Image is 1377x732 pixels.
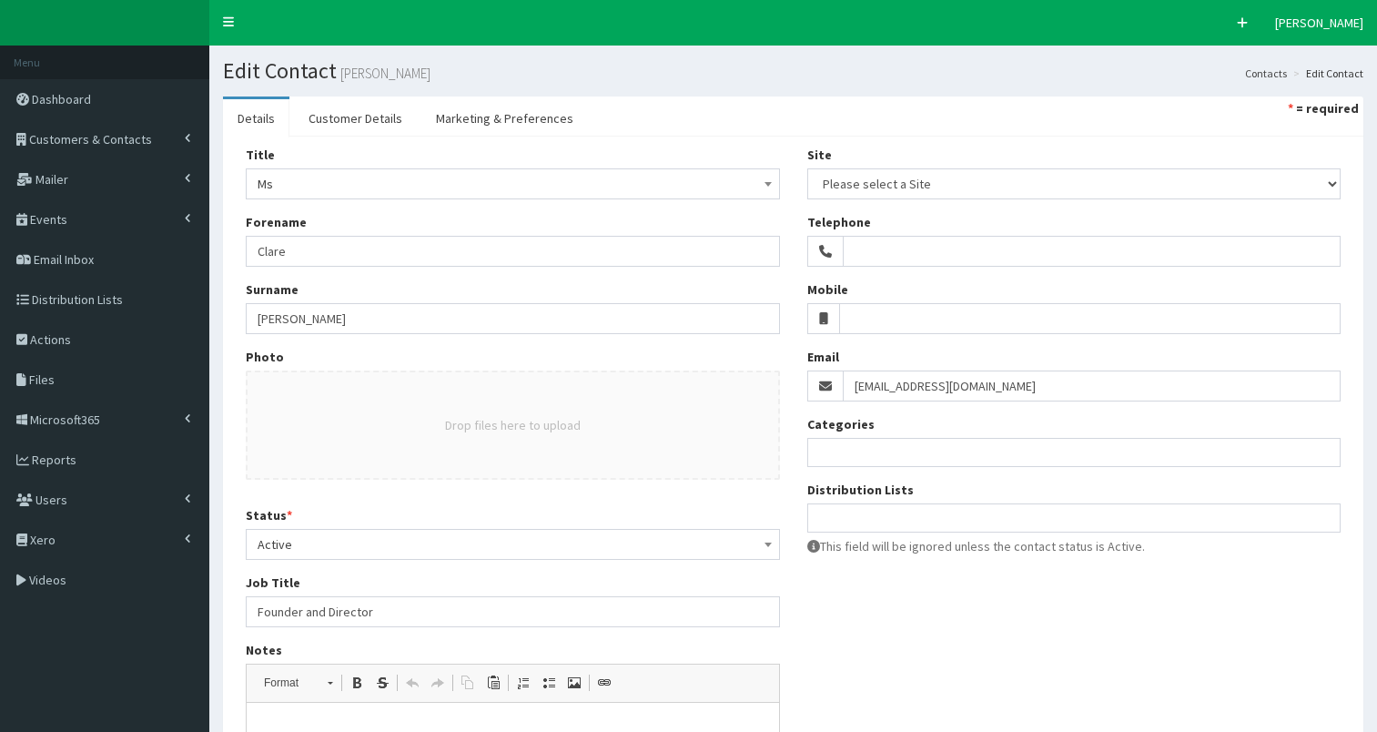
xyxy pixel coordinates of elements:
[32,291,123,308] span: Distribution Lists
[30,532,56,548] span: Xero
[1289,66,1363,81] li: Edit Contact
[400,671,425,695] a: Undo (Ctrl+Z)
[246,280,299,299] label: Surname
[246,529,780,560] span: Active
[246,506,292,524] label: Status
[592,671,617,695] a: Link (Ctrl+L)
[370,671,395,695] a: Strike Through
[223,59,1363,83] h1: Edit Contact
[511,671,536,695] a: Insert/Remove Numbered List
[223,99,289,137] a: Details
[1275,15,1363,31] span: [PERSON_NAME]
[246,213,307,231] label: Forename
[32,452,76,468] span: Reports
[294,99,417,137] a: Customer Details
[536,671,562,695] a: Insert/Remove Bulleted List
[807,213,871,231] label: Telephone
[421,99,588,137] a: Marketing & Preferences
[807,481,914,499] label: Distribution Lists
[807,348,839,366] label: Email
[29,371,55,388] span: Files
[246,168,780,199] span: Ms
[455,671,481,695] a: Copy (Ctrl+C)
[30,412,100,428] span: Microsoft365
[1296,100,1359,117] strong: = required
[30,211,67,228] span: Events
[1245,66,1287,81] a: Contacts
[258,171,768,197] span: Ms
[34,251,94,268] span: Email Inbox
[254,670,342,696] a: Format
[246,641,282,659] label: Notes
[445,416,581,434] button: Drop files here to upload
[35,171,68,188] span: Mailer
[337,66,430,80] small: [PERSON_NAME]
[35,492,67,508] span: Users
[258,532,768,557] span: Active
[807,146,832,164] label: Site
[807,415,875,433] label: Categories
[29,131,152,147] span: Customers & Contacts
[807,537,1342,555] p: This field will be ignored unless the contact status is Active.
[246,348,284,366] label: Photo
[562,671,587,695] a: Image
[344,671,370,695] a: Bold (Ctrl+B)
[807,280,848,299] label: Mobile
[246,574,300,592] label: Job Title
[29,572,66,588] span: Videos
[30,331,71,348] span: Actions
[32,91,91,107] span: Dashboard
[425,671,451,695] a: Redo (Ctrl+Y)
[246,146,275,164] label: Title
[481,671,506,695] a: Paste (Ctrl+V)
[255,671,319,695] span: Format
